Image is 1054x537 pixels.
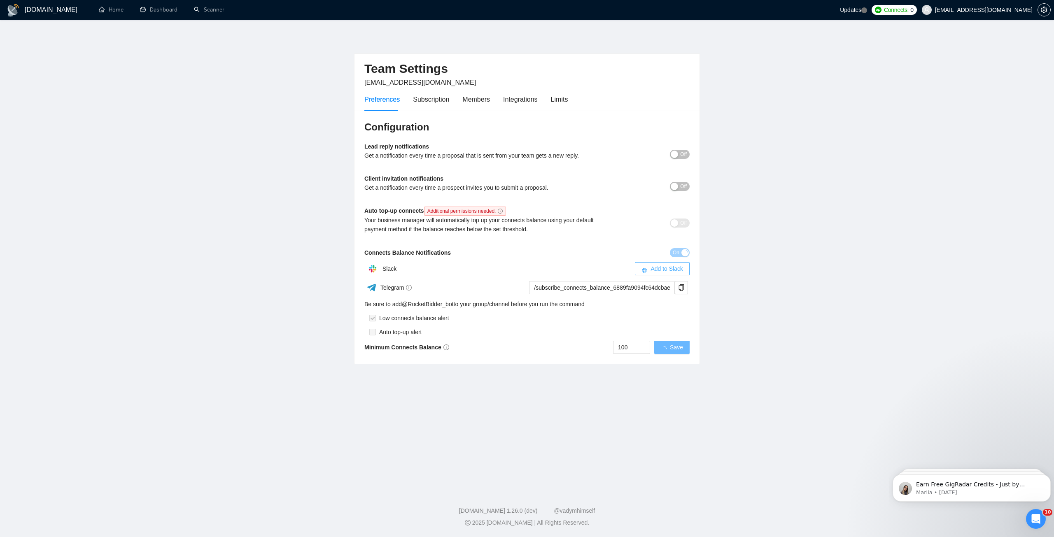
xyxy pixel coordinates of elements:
[889,457,1054,515] iframe: Intercom notifications message
[1038,7,1050,13] span: setting
[503,94,538,105] div: Integrations
[7,518,1047,527] div: 2025 [DOMAIN_NAME] | All Rights Reserved.
[364,151,609,160] div: Get a notification every time a proposal that is sent from your team gets a new reply.
[376,328,422,337] div: Auto top-up alert
[402,300,454,309] a: @RocketBidder_bot
[406,285,412,291] span: info-circle
[673,248,679,257] span: On
[364,344,449,351] b: Minimum Connects Balance
[140,6,177,13] a: dashboardDashboard
[364,60,690,77] h2: Team Settings
[670,343,683,352] span: Save
[382,265,396,272] span: Slack
[675,281,688,294] button: copy
[465,520,471,525] span: copyright
[840,7,861,13] span: Updates
[364,300,690,309] div: Be sure to add to your group/channel before you run the command
[7,4,20,17] img: logo
[641,267,647,273] span: slack
[443,344,449,350] span: info-circle
[364,79,476,86] span: [EMAIL_ADDRESS][DOMAIN_NAME]
[498,209,503,214] span: info-circle
[661,346,670,352] span: loading
[681,249,689,256] span: loading
[364,175,443,182] b: Client invitation notifications
[376,314,449,323] div: Low connects balance alert
[364,216,609,234] div: Your business manager will automatically top up your connects balance using your default payment ...
[1038,3,1051,16] button: setting
[924,7,930,13] span: user
[1043,509,1052,516] span: 10
[635,262,690,275] button: slackAdd to Slack
[680,150,687,159] span: Off
[680,219,687,228] span: Off
[462,94,490,105] div: Members
[364,94,400,105] div: Preferences
[1026,509,1046,529] iframe: Intercom live chat
[680,182,687,191] span: Off
[364,260,381,277] img: hpQkSZIkSZIkSZIkSZIkSZIkSZIkSZIkSZIkSZIkSZIkSZIkSZIkSZIkSZIkSZIkSZIkSZIkSZIkSZIkSZIkSZIkSZIkSZIkS...
[654,341,690,354] button: Save
[364,207,509,214] b: Auto top-up connects
[424,207,506,216] span: Additional permissions needed.
[1038,7,1051,13] a: setting
[364,143,429,150] b: Lead reply notifications
[99,6,124,13] a: homeHome
[675,284,688,291] span: copy
[413,94,449,105] div: Subscription
[554,507,595,514] a: @vadymhimself
[459,507,538,514] a: [DOMAIN_NAME] 1.26.0 (dev)
[875,7,881,13] img: upwork-logo.png
[551,94,568,105] div: Limits
[364,183,609,192] div: Get a notification every time a prospect invites you to submit a proposal.
[194,6,224,13] a: searchScanner
[651,264,683,273] span: Add to Slack
[364,249,451,256] b: Connects Balance Notifications
[380,284,412,291] span: Telegram
[366,282,377,293] img: ww3wtPAAAAAElFTkSuQmCC
[364,121,690,134] h3: Configuration
[884,5,909,14] span: Connects:
[910,5,914,14] span: 0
